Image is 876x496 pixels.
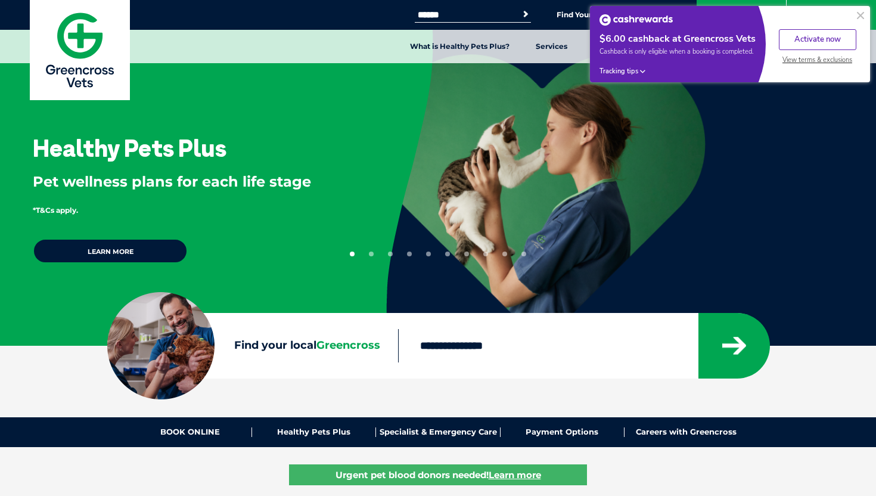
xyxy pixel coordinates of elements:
[483,252,488,256] button: 8 of 10
[580,30,647,63] a: Pet Health
[376,427,500,437] a: Specialist & Emergency Care
[33,206,78,215] span: *T&Cs apply.
[289,464,587,485] a: Urgent pet blood donors needed!Learn more
[397,30,523,63] a: What is Healthy Pets Plus?
[502,252,507,256] button: 9 of 10
[625,427,748,437] a: Careers with Greencross
[128,427,252,437] a: BOOK ONLINE
[523,30,580,63] a: Services
[599,47,756,56] span: Cashback is only eligible when a booking is completed.
[33,238,188,263] a: Learn more
[107,337,398,355] label: Find your local
[316,339,380,352] span: Greencross
[501,427,625,437] a: Payment Options
[350,252,355,256] button: 1 of 10
[33,172,347,192] p: Pet wellness plans for each life stage
[426,252,431,256] button: 5 of 10
[407,252,412,256] button: 4 of 10
[521,252,526,256] button: 10 of 10
[252,427,376,437] a: Healthy Pets Plus
[599,67,638,76] span: Tracking tips
[599,33,756,45] div: $6.00 cashback at Greencross Vets
[464,252,469,256] button: 7 of 10
[369,252,374,256] button: 2 of 10
[520,8,532,20] button: Search
[779,29,856,50] button: Activate now
[445,252,450,256] button: 6 of 10
[557,10,671,20] a: Find Your Local Greencross Vet
[388,252,393,256] button: 3 of 10
[599,14,673,26] img: Cashrewards white logo
[782,55,852,64] span: View terms & exclusions
[489,469,541,480] u: Learn more
[33,136,226,160] h3: Healthy Pets Plus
